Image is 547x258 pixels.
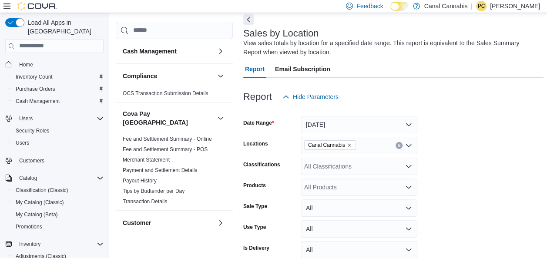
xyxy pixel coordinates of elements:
span: Users [16,139,29,146]
h3: Report [243,92,272,102]
span: My Catalog (Beta) [16,211,58,218]
span: Canal Cannabis [304,140,356,150]
span: Payment and Settlement Details [123,167,197,174]
span: Home [19,61,33,68]
button: Compliance [215,71,226,81]
button: Remove Canal Cannabis from selection in this group [347,142,352,148]
div: Compliance [116,88,233,102]
a: Fee and Settlement Summary - POS [123,146,208,152]
div: Cova Pay [GEOGRAPHIC_DATA] [116,134,233,210]
label: Classifications [243,161,280,168]
a: Users [12,138,33,148]
a: Cash Management [12,96,63,106]
button: Inventory Count [9,71,107,83]
p: [PERSON_NAME] [490,1,540,11]
button: My Catalog (Classic) [9,196,107,208]
span: Catalog [19,175,37,182]
span: Transaction Details [123,198,167,205]
span: Purchase Orders [16,86,55,93]
a: Classification (Classic) [12,185,72,195]
span: Security Roles [16,127,49,134]
span: Fee and Settlement Summary - Online [123,136,212,142]
span: Cash Management [12,96,104,106]
a: Payout History [123,178,157,184]
label: Products [243,182,266,189]
span: Hide Parameters [293,93,339,101]
span: Home [16,59,104,70]
span: Users [16,113,104,124]
span: Inventory Count [16,73,53,80]
label: Use Type [243,224,266,231]
div: Patrick Ciantar [476,1,487,11]
button: Home [2,58,107,71]
button: Customers [2,154,107,167]
a: Promotions [12,222,46,232]
button: Cova Pay [GEOGRAPHIC_DATA] [123,109,214,127]
button: Security Roles [9,125,107,137]
button: Cash Management [9,95,107,107]
a: Fee and Settlement Summary - Online [123,136,212,142]
img: Cova [17,2,57,10]
label: Locations [243,140,268,147]
button: All [301,199,417,217]
span: Report [245,60,265,78]
a: Security Roles [12,126,53,136]
label: Date Range [243,119,274,126]
button: Cash Management [215,46,226,56]
button: Inventory [16,239,44,249]
span: Catalog [16,173,104,183]
button: Users [2,112,107,125]
p: Canal Cannabis [424,1,468,11]
span: Email Subscription [275,60,330,78]
h3: Sales by Location [243,28,319,39]
div: View sales totals by location for a specified date range. This report is equivalent to the Sales ... [243,39,539,57]
h3: Customer [123,218,151,227]
span: Classification (Classic) [12,185,104,195]
span: Inventory Count [12,72,104,82]
button: Cova Pay [GEOGRAPHIC_DATA] [215,113,226,123]
button: Open list of options [405,184,412,191]
button: Inventory [2,238,107,250]
span: PC [478,1,485,11]
span: Tips by Budtender per Day [123,188,185,195]
a: Purchase Orders [12,84,59,94]
span: Users [19,115,33,122]
span: Canal Cannabis [308,141,345,149]
span: Feedback [356,2,383,10]
span: Inventory [19,241,40,248]
a: Inventory Count [12,72,56,82]
span: Promotions [16,223,42,230]
span: Promotions [12,222,104,232]
a: Customers [16,155,48,166]
a: My Catalog (Beta) [12,209,61,220]
button: Promotions [9,221,107,233]
button: [DATE] [301,116,417,133]
label: Sale Type [243,203,267,210]
span: My Catalog (Classic) [12,197,104,208]
button: Users [16,113,36,124]
button: All [301,220,417,238]
button: Customer [215,218,226,228]
span: Classification (Classic) [16,187,68,194]
a: Payment and Settlement Details [123,167,197,173]
button: Catalog [16,173,40,183]
p: | [471,1,473,11]
span: Security Roles [12,126,104,136]
h3: Compliance [123,72,157,80]
h3: Cash Management [123,47,177,56]
button: Clear input [396,142,403,149]
a: My Catalog (Classic) [12,197,67,208]
span: Inventory [16,239,104,249]
button: Next [243,14,254,25]
span: Purchase Orders [12,84,104,94]
span: My Catalog (Beta) [12,209,104,220]
span: Merchant Statement [123,156,170,163]
a: Merchant Statement [123,157,170,163]
button: Open list of options [405,163,412,170]
label: Is Delivery [243,245,269,251]
button: Classification (Classic) [9,184,107,196]
button: Users [9,137,107,149]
